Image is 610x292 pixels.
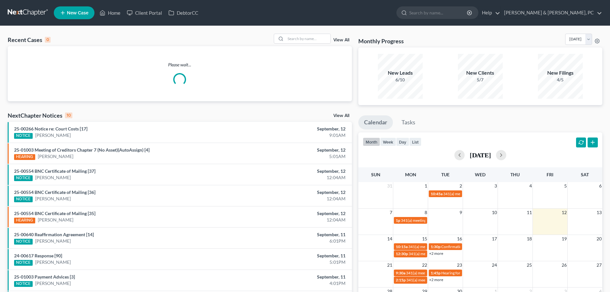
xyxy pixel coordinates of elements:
[386,182,393,190] span: 31
[14,239,33,245] div: NOTICE
[441,271,491,275] span: Hearing for [PERSON_NAME]
[431,271,441,275] span: 1:45p
[561,209,567,216] span: 12
[239,174,346,181] div: 12:04AM
[14,232,94,237] a: 25-00640 Reaffirmation Agreement [14]
[14,253,62,258] a: 24-00617 Response [90]
[421,261,428,269] span: 22
[561,235,567,243] span: 19
[406,271,468,275] span: 341(a) meeting for [PERSON_NAME]
[396,278,406,282] span: 2:15p
[408,244,470,249] span: 341(a) meeting for [PERSON_NAME]
[378,69,423,77] div: New Leads
[421,235,428,243] span: 15
[561,261,567,269] span: 26
[35,238,71,244] a: [PERSON_NAME]
[14,126,87,131] a: 25-00266 Notice re: Court Costs [17]
[429,277,443,282] a: +2 more
[409,138,421,146] button: list
[38,217,73,223] a: [PERSON_NAME]
[8,112,72,119] div: NextChapter Notices
[491,209,498,216] span: 10
[14,281,33,287] div: NOTICE
[239,147,346,153] div: September, 12
[358,115,393,129] a: Calendar
[239,280,346,287] div: 4:01PM
[239,189,346,196] div: September, 12
[429,251,443,256] a: +2 more
[65,113,72,118] div: 10
[14,274,75,279] a: 25-01003 Payment Advices [3]
[14,189,95,195] a: 25-00554 BNC Certificate of Mailing [36]
[239,126,346,132] div: September, 12
[38,153,73,160] a: [PERSON_NAME]
[409,7,468,19] input: Search by name...
[380,138,396,146] button: week
[441,244,514,249] span: Confirmation hearing for [PERSON_NAME]
[239,238,346,244] div: 6:01PM
[8,36,51,44] div: Recent Cases
[378,77,423,83] div: 6/10
[371,172,380,177] span: Sun
[165,7,201,19] a: DebtorCC
[386,261,393,269] span: 21
[501,7,602,19] a: [PERSON_NAME] & [PERSON_NAME], PC
[45,37,51,43] div: 0
[14,147,150,153] a: 25-01003 Meeting of Creditors Chapter 7 (No Asset)(AutoAssign) [4]
[239,196,346,202] div: 12:04AM
[479,7,500,19] a: Help
[363,138,380,146] button: month
[14,260,33,266] div: NOTICE
[396,244,408,249] span: 10:15a
[35,280,71,287] a: [PERSON_NAME]
[35,132,71,138] a: [PERSON_NAME]
[494,182,498,190] span: 3
[456,235,463,243] span: 16
[239,253,346,259] div: September, 11
[396,218,400,223] span: 1p
[431,244,441,249] span: 1:30p
[239,153,346,160] div: 5:01AM
[396,251,408,256] span: 12:30p
[596,235,602,243] span: 20
[239,210,346,217] div: September, 12
[459,182,463,190] span: 2
[358,37,404,45] h3: Monthly Progress
[405,172,416,177] span: Mon
[239,168,346,174] div: September, 12
[14,168,95,174] a: 25-00554 BNC Certificate of Mailing [37]
[491,261,498,269] span: 24
[424,182,428,190] span: 1
[581,172,589,177] span: Sat
[409,251,470,256] span: 341(a) meeting for [PERSON_NAME]
[470,152,491,158] h2: [DATE]
[8,62,352,68] p: Please wait...
[239,217,346,223] div: 12:04AM
[389,209,393,216] span: 7
[538,69,583,77] div: New Filings
[510,172,520,177] span: Thu
[424,209,428,216] span: 8
[475,172,485,177] span: Wed
[526,261,533,269] span: 25
[35,259,71,265] a: [PERSON_NAME]
[14,175,33,181] div: NOTICE
[35,196,71,202] a: [PERSON_NAME]
[124,7,165,19] a: Client Portal
[458,77,503,83] div: 5/7
[14,196,33,202] div: NOTICE
[529,182,533,190] span: 4
[526,235,533,243] span: 18
[14,133,33,139] div: NOTICE
[286,34,330,43] input: Search by name...
[443,191,505,196] span: 341(a) meeting for [PERSON_NAME]
[456,261,463,269] span: 23
[401,218,463,223] span: 341(a) meeting for [PERSON_NAME]
[96,7,124,19] a: Home
[333,38,349,42] a: View All
[547,172,553,177] span: Fri
[396,115,421,129] a: Tasks
[431,191,443,196] span: 10:45a
[35,174,71,181] a: [PERSON_NAME]
[396,138,409,146] button: day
